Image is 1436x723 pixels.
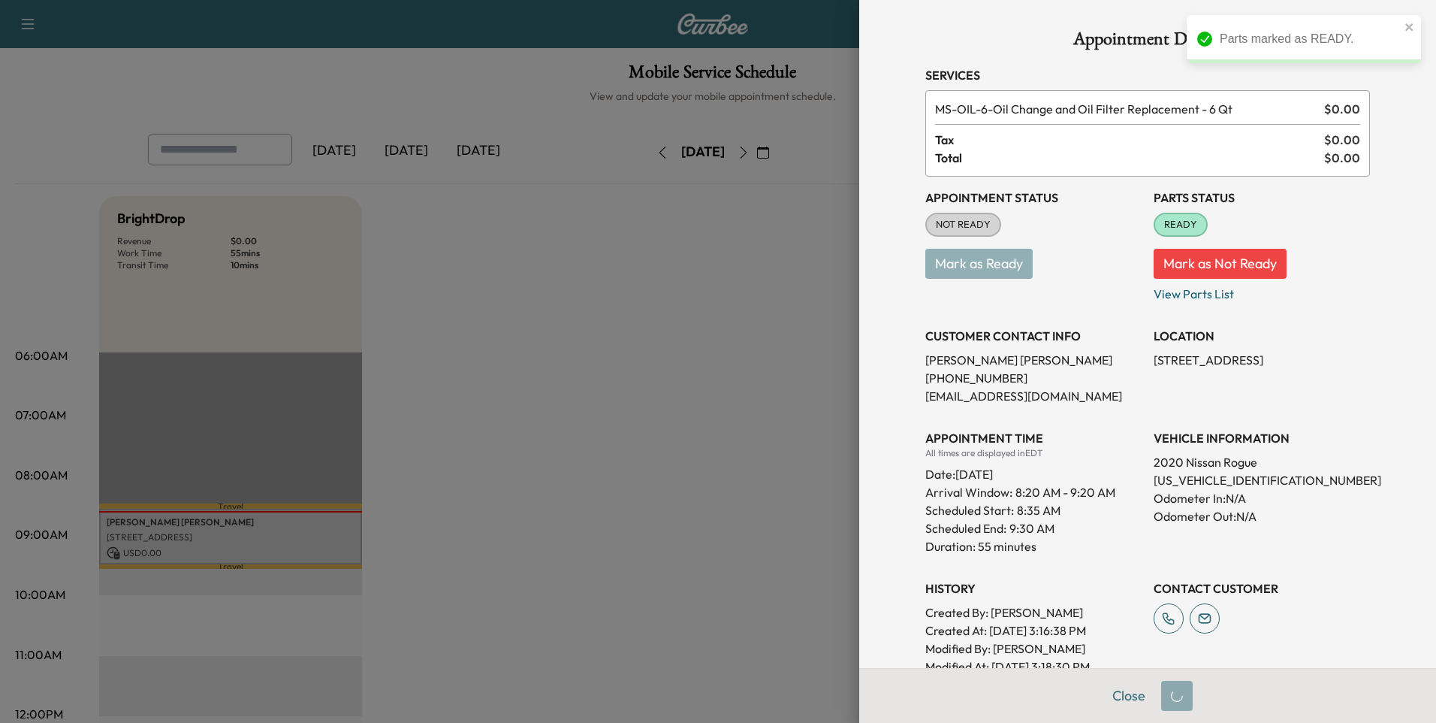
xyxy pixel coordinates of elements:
[925,640,1142,658] p: Modified By : [PERSON_NAME]
[1154,579,1370,597] h3: CONTACT CUSTOMER
[925,351,1142,369] p: [PERSON_NAME] [PERSON_NAME]
[925,658,1142,676] p: Modified At : [DATE] 3:18:30 PM
[925,519,1006,537] p: Scheduled End:
[925,369,1142,387] p: [PHONE_NUMBER]
[1009,519,1054,537] p: 9:30 AM
[935,100,1318,118] span: Oil Change and Oil Filter Replacement - 6 Qt
[935,149,1324,167] span: Total
[925,622,1142,640] p: Created At : [DATE] 3:16:38 PM
[925,501,1014,519] p: Scheduled Start:
[1154,471,1370,489] p: [US_VEHICLE_IDENTIFICATION_NUMBER]
[925,429,1142,447] h3: APPOINTMENT TIME
[1155,217,1206,232] span: READY
[1324,100,1360,118] span: $ 0.00
[1324,149,1360,167] span: $ 0.00
[927,217,1000,232] span: NOT READY
[925,30,1370,54] h1: Appointment Details
[925,459,1142,483] div: Date: [DATE]
[1154,507,1370,525] p: Odometer Out: N/A
[1015,483,1115,501] span: 8:20 AM - 9:20 AM
[1324,131,1360,149] span: $ 0.00
[1154,453,1370,471] p: 2020 Nissan Rogue
[925,579,1142,597] h3: History
[1154,351,1370,369] p: [STREET_ADDRESS]
[925,189,1142,207] h3: Appointment Status
[1154,327,1370,345] h3: LOCATION
[925,537,1142,555] p: Duration: 55 minutes
[1220,30,1400,48] div: Parts marked as READY.
[1154,489,1370,507] p: Odometer In: N/A
[935,131,1324,149] span: Tax
[1404,21,1415,33] button: close
[925,327,1142,345] h3: CUSTOMER CONTACT INFO
[925,387,1142,405] p: [EMAIL_ADDRESS][DOMAIN_NAME]
[1154,429,1370,447] h3: VEHICLE INFORMATION
[1154,189,1370,207] h3: Parts Status
[925,66,1370,84] h3: Services
[1154,279,1370,303] p: View Parts List
[925,604,1142,622] p: Created By : [PERSON_NAME]
[925,483,1142,501] p: Arrival Window:
[1017,501,1060,519] p: 8:35 AM
[925,447,1142,459] div: All times are displayed in EDT
[1103,681,1155,711] button: Close
[1154,249,1287,279] button: Mark as Not Ready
